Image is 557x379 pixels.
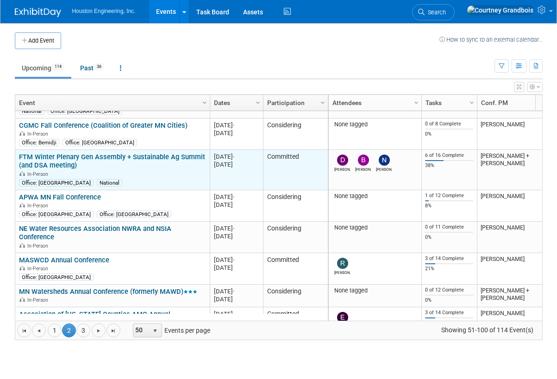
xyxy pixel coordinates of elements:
[214,295,259,303] div: [DATE]
[425,297,473,304] div: 0%
[425,255,473,262] div: 3 of 14 Complete
[19,266,25,270] img: In-Person Event
[121,323,219,337] span: Events per page
[425,287,473,293] div: 0 of 12 Complete
[27,266,51,272] span: In-Person
[19,211,94,218] div: Office: [GEOGRAPHIC_DATA]
[425,234,473,241] div: 0%
[214,264,259,272] div: [DATE]
[355,166,371,172] div: Brian Fischer
[48,107,122,115] div: Office: [GEOGRAPHIC_DATA]
[425,203,473,209] div: 8%
[477,150,546,190] td: [PERSON_NAME] + [PERSON_NAME]
[110,327,117,335] span: Go to the last page
[214,287,259,295] div: [DATE]
[319,99,326,106] span: Column Settings
[214,121,259,129] div: [DATE]
[76,323,90,337] a: 3
[19,256,109,264] a: MASWCD Annual Conference
[27,243,51,249] span: In-Person
[318,95,328,109] a: Column Settings
[97,211,171,218] div: Office: [GEOGRAPHIC_DATA]
[19,95,204,111] a: Event
[233,288,235,295] span: -
[214,256,259,264] div: [DATE]
[19,107,44,115] div: National
[233,193,235,200] span: -
[467,95,477,109] a: Column Settings
[233,256,235,263] span: -
[425,310,473,316] div: 3 of 14 Complete
[27,131,51,137] span: In-Person
[358,155,369,166] img: Brian Fischer
[332,121,418,128] div: None tagged
[467,5,534,15] img: Courtney Grandbois
[15,8,61,17] img: ExhibitDay
[73,59,111,77] a: Past36
[19,203,25,207] img: In-Person Event
[425,162,473,169] div: 38%
[27,297,51,303] span: In-Person
[214,201,259,209] div: [DATE]
[201,99,208,106] span: Column Settings
[19,121,188,130] a: CGMC Fall Conference (Coalition of Greater MN Cities)
[263,285,328,307] td: Considering
[337,155,348,166] img: Drew Kessler
[20,327,28,335] span: Go to the first page
[263,222,328,253] td: Considering
[19,273,94,281] div: Office: [GEOGRAPHIC_DATA]
[379,155,390,166] img: Nathaniel Baeumler
[477,307,546,333] td: [PERSON_NAME]
[253,95,263,109] a: Column Settings
[94,63,104,70] span: 36
[27,203,51,209] span: In-Person
[263,190,328,222] td: Considering
[19,153,205,170] a: FTM Winter Plenary Gen Assembly + Sustainable Ag Summit (and DSA meeting)
[267,95,322,111] a: Participation
[19,131,25,136] img: In-Person Event
[425,224,473,230] div: 0 of 11 Complete
[214,95,257,111] a: Dates
[106,323,120,337] a: Go to the last page
[200,95,210,109] a: Column Settings
[214,129,259,137] div: [DATE]
[263,150,328,190] td: Committed
[439,36,543,43] a: How to sync to an external calendar...
[425,9,446,16] span: Search
[233,153,235,160] span: -
[214,232,259,240] div: [DATE]
[334,269,350,275] div: Rachel Olm
[133,324,149,337] span: 50
[32,323,46,337] a: Go to the previous page
[477,222,546,253] td: [PERSON_NAME]
[214,310,259,318] div: [DATE]
[27,171,51,177] span: In-Person
[425,152,473,159] div: 6 of 16 Complete
[233,225,235,232] span: -
[332,193,418,200] div: None tagged
[425,266,473,272] div: 21%
[19,243,25,248] img: In-Person Event
[263,118,328,150] td: Considering
[337,312,348,323] img: erik hove
[19,224,171,242] a: NE Water Resources Association NWRA and NSIA Conference
[477,253,546,285] td: [PERSON_NAME]
[334,166,350,172] div: Drew Kessler
[337,258,348,269] img: Rachel Olm
[151,327,159,335] span: select
[411,95,421,109] a: Column Settings
[263,307,328,338] td: Committed
[15,59,71,77] a: Upcoming114
[426,95,471,111] a: Tasks
[19,193,101,201] a: APWA MN Fall Conference
[332,224,418,231] div: None tagged
[412,4,455,20] a: Search
[376,166,392,172] div: Nathaniel Baeumler
[214,161,259,168] div: [DATE]
[233,122,235,129] span: -
[413,99,420,106] span: Column Settings
[425,121,473,127] div: 0 of 8 Complete
[19,310,170,327] a: Association of [US_STATE] Counties AMC Annual Conference
[425,320,473,326] div: 21%
[263,253,328,285] td: Committed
